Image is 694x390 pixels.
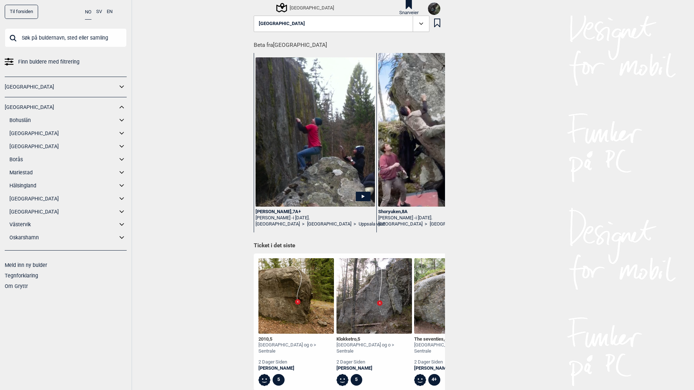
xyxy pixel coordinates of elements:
[414,258,490,334] img: The seventies 200524
[5,82,117,92] a: [GEOGRAPHIC_DATA]
[9,219,117,230] a: Västervik
[351,374,363,386] div: 5
[336,365,412,371] a: [PERSON_NAME]
[259,21,305,27] span: [GEOGRAPHIC_DATA]
[273,374,285,386] div: 5
[5,57,127,67] a: Finn buldere med filtrering
[428,374,440,386] div: 4+
[5,262,47,268] a: Meld inn ny bulder
[414,365,490,371] a: [PERSON_NAME]
[256,57,375,207] img: Jorgen pa Primo Victoria
[85,5,91,20] button: NO
[5,102,117,113] a: [GEOGRAPHIC_DATA]
[5,5,38,19] a: Til forsiden
[9,128,117,139] a: [GEOGRAPHIC_DATA]
[378,48,498,207] img: Philip pa Shoryuken
[258,359,334,365] div: 2 dager siden
[254,16,429,32] button: [GEOGRAPHIC_DATA]
[359,221,385,227] a: Uppsala väst
[254,37,445,49] h1: Beta fra [GEOGRAPHIC_DATA]
[378,209,498,215] div: Shoryuken , 8A
[258,365,334,371] a: [PERSON_NAME]
[336,336,412,342] div: Klokketro ,
[254,242,440,250] h1: Ticket i det siste
[9,115,117,126] a: Bohuslän
[256,215,375,221] div: [PERSON_NAME] -
[414,359,490,365] div: 2 dager siden
[336,342,412,354] div: [GEOGRAPHIC_DATA] og o > Sentrale
[5,283,28,289] a: Om Gryttr
[258,258,334,334] img: 2010 201214
[9,207,117,217] a: [GEOGRAPHIC_DATA]
[302,221,305,227] span: >
[9,141,117,152] a: [GEOGRAPHIC_DATA]
[358,336,360,342] span: 5
[9,154,117,165] a: Borås
[5,273,38,279] a: Tegnforklaring
[96,5,102,19] button: SV
[307,221,351,227] a: [GEOGRAPHIC_DATA]
[416,215,432,220] span: i [DATE].
[293,215,310,220] span: i [DATE].
[354,221,356,227] span: >
[9,232,117,243] a: Oskarshamn
[414,336,490,342] div: The seventies , Ψ
[378,215,498,221] div: [PERSON_NAME] -
[258,342,334,354] div: [GEOGRAPHIC_DATA] og o > Sentrale
[256,209,375,215] div: [PERSON_NAME] , 7A+
[336,258,412,334] img: Klokketro 210420
[445,336,450,342] span: 4+
[425,221,427,227] span: >
[9,194,117,204] a: [GEOGRAPHIC_DATA]
[9,180,117,191] a: Hälsingland
[378,221,422,227] a: [GEOGRAPHIC_DATA]
[270,336,272,342] span: 5
[277,3,334,12] div: [GEOGRAPHIC_DATA]
[430,221,474,227] a: [GEOGRAPHIC_DATA]
[9,167,117,178] a: Mariestad
[336,359,412,365] div: 2 dager siden
[107,5,113,19] button: EN
[256,221,300,227] a: [GEOGRAPHIC_DATA]
[18,57,79,67] span: Finn buldere med filtrering
[258,336,334,342] div: 2010 ,
[428,3,440,15] img: A45 D9 E0 B D63 C 4415 9 BDC 14627150 ABEA
[5,28,127,47] input: Søk på buldernavn, sted eller samling
[414,342,490,354] div: [GEOGRAPHIC_DATA] og o > Sentrale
